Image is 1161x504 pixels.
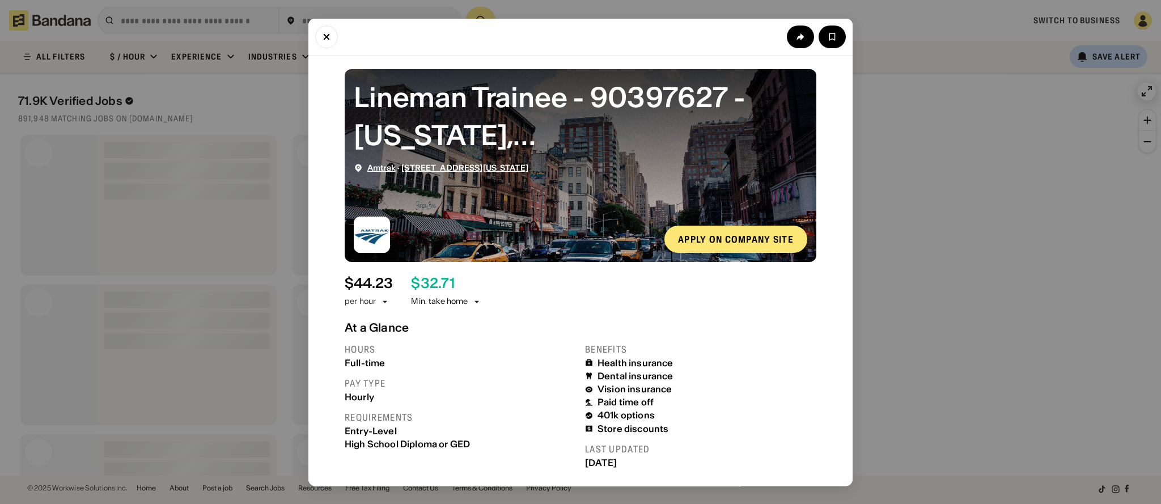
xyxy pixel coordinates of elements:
div: Store discounts [598,423,668,434]
div: [DATE] [585,457,816,468]
img: Amtrak logo [354,216,390,252]
div: Hourly [345,391,576,402]
div: 401k options [598,410,655,421]
div: Apply on company site [678,234,794,243]
div: $ 44.23 [345,275,393,291]
div: $ 32.71 [411,275,454,291]
a: Apply on company site [664,225,807,252]
a: Amtrak [367,162,396,172]
div: Hours [345,343,576,355]
div: Requirements [345,411,576,423]
div: · [367,163,528,172]
div: Dental insurance [598,370,673,381]
div: Pay type [345,377,576,389]
div: Min. take home [411,296,481,307]
div: Full-time [345,357,576,368]
div: High School Diploma or GED [345,438,576,449]
div: Benefits [585,343,816,355]
div: Last updated [585,443,816,455]
div: Lineman Trainee - 90397627 - New York, NY [354,78,807,154]
div: Vision insurance [598,384,672,395]
a: [STREET_ADDRESS][US_STATE] [401,162,528,172]
div: Entry-Level [345,425,576,436]
div: per hour [345,296,376,307]
div: Health insurance [598,357,673,368]
button: Close [315,25,338,48]
div: At a Glance [345,320,816,334]
div: Paid time off [598,397,654,408]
